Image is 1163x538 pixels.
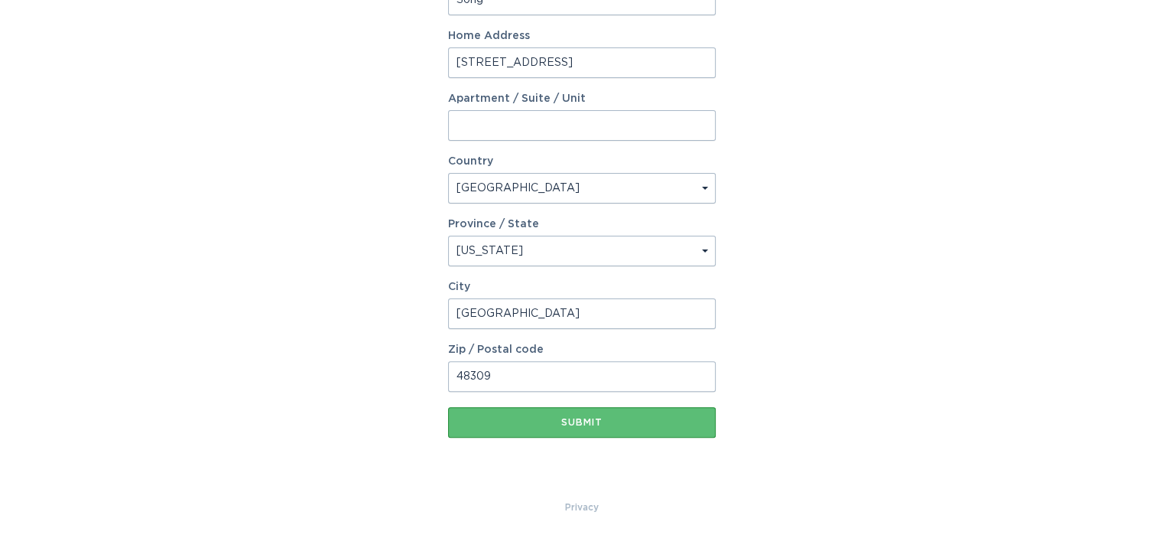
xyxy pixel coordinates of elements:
[448,219,539,230] label: Province / State
[448,344,716,355] label: Zip / Postal code
[456,418,708,427] div: Submit
[448,93,716,104] label: Apartment / Suite / Unit
[448,31,716,41] label: Home Address
[448,407,716,438] button: Submit
[565,499,599,516] a: Privacy Policy & Terms of Use
[448,282,716,292] label: City
[448,156,493,167] label: Country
